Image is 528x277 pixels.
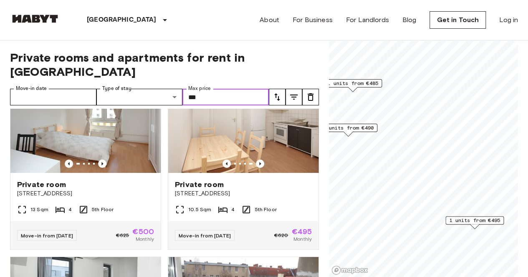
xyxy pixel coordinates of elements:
a: About [260,15,279,25]
button: tune [302,89,319,105]
span: 4 [231,206,235,213]
img: Habyt [10,15,60,23]
label: Type of stay [102,85,131,92]
input: Choose date [10,89,96,105]
p: [GEOGRAPHIC_DATA] [87,15,157,25]
span: 13 Sqm [30,206,48,213]
button: tune [269,89,285,105]
span: [STREET_ADDRESS] [17,190,154,198]
span: 1 units from €485 [327,80,378,87]
div: Map marker [445,216,504,229]
button: tune [285,89,302,105]
a: For Business [293,15,333,25]
label: Max price [188,85,211,92]
span: 3 units from €490 [323,124,374,132]
a: Mapbox logo [331,265,368,275]
img: Marketing picture of unit DE-01-193-02M [168,73,318,173]
label: Move-in date [16,85,47,92]
a: Blog [402,15,417,25]
span: €625 [116,232,129,239]
span: [STREET_ADDRESS] [175,190,312,198]
span: €500 [132,228,154,235]
span: 5th Floor [255,206,276,213]
a: Log in [499,15,518,25]
span: 4 [68,206,72,213]
button: Previous image [256,160,264,168]
a: Previous imagePrevious imagePrivate room[STREET_ADDRESS]10.5 Sqm45th FloorMove-in from [DATE]€620... [168,72,319,250]
img: Marketing picture of unit DE-01-193-03M [10,73,161,173]
span: Private rooms and apartments for rent in [GEOGRAPHIC_DATA] [10,50,319,79]
a: Get in Touch [429,11,486,29]
span: Move-in from [DATE] [179,232,231,239]
span: 5th Floor [92,206,114,213]
button: Previous image [65,160,73,168]
button: Previous image [222,160,231,168]
span: Monthly [293,235,312,243]
span: €495 [291,228,312,235]
span: Private room [17,180,66,190]
a: For Landlords [346,15,389,25]
div: Map marker [323,79,382,92]
span: Move-in from [DATE] [21,232,73,239]
a: Marketing picture of unit DE-01-193-03MPrevious imagePrevious imagePrivate room[STREET_ADDRESS]13... [10,72,161,250]
span: €620 [274,232,288,239]
button: Previous image [98,160,106,168]
div: Map marker [319,124,377,137]
span: 10.5 Sqm [188,206,211,213]
span: 1 units from €495 [449,217,500,224]
span: Monthly [136,235,154,243]
span: Private room [175,180,224,190]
